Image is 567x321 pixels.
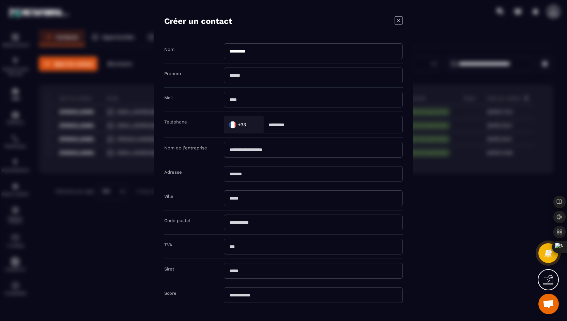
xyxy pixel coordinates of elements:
[164,266,174,271] label: Siret
[164,218,190,223] label: Code postal
[226,118,240,131] img: Country Flag
[164,145,207,150] label: Nom de l'entreprise
[247,119,256,130] input: Search for option
[164,169,182,174] label: Adresse
[538,294,559,314] div: Ouvrir le chat
[164,95,173,100] label: Mail
[164,290,177,295] label: Score
[238,121,246,128] span: +33
[224,116,263,133] div: Search for option
[164,119,187,124] label: Téléphone
[164,71,181,76] label: Prénom
[164,46,174,52] label: Nom
[164,193,173,199] label: Ville
[164,16,232,26] h4: Créer un contact
[164,242,172,247] label: TVA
